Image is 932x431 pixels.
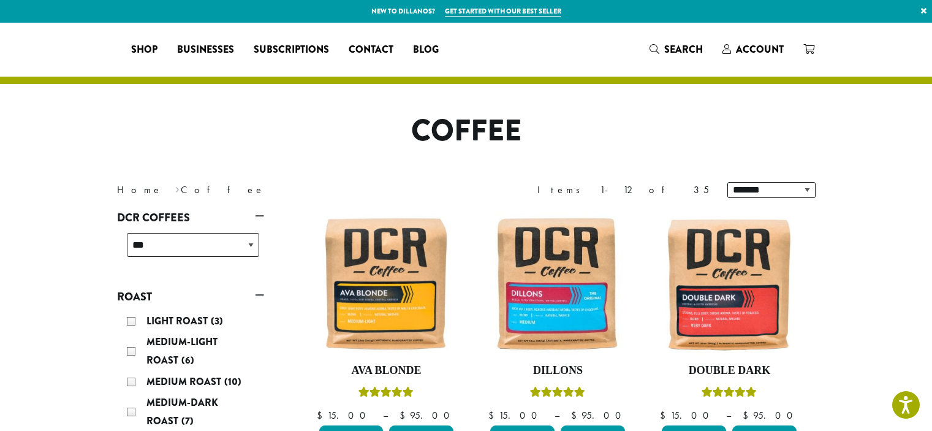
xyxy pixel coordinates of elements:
span: Contact [349,42,393,58]
a: Search [640,39,713,59]
img: Dillons-12oz-300x300.jpg [487,213,628,354]
a: Get started with our best seller [445,6,561,17]
nav: Breadcrumb [117,183,448,197]
span: › [175,178,180,197]
a: Shop [121,40,167,59]
span: $ [488,409,499,422]
span: (10) [224,375,241,389]
img: Ava-Blonde-12oz-1-300x300.jpg [316,213,457,354]
span: $ [660,409,670,422]
h4: Ava Blonde [316,364,457,378]
bdi: 95.00 [743,409,798,422]
h4: Double Dark [659,364,800,378]
span: Medium Roast [146,375,224,389]
bdi: 95.00 [400,409,455,422]
bdi: 15.00 [488,409,543,422]
span: $ [400,409,410,422]
span: (7) [181,414,194,428]
bdi: 15.00 [660,409,714,422]
bdi: 15.00 [317,409,371,422]
span: Medium-Dark Roast [146,395,218,428]
bdi: 95.00 [571,409,627,422]
span: Subscriptions [254,42,329,58]
span: (6) [181,353,194,367]
span: $ [571,409,582,422]
a: Double DarkRated 4.50 out of 5 [659,213,800,421]
div: Rated 5.00 out of 5 [530,385,585,403]
span: $ [743,409,753,422]
h4: Dillons [487,364,628,378]
a: DillonsRated 5.00 out of 5 [487,213,628,421]
span: Light Roast [146,314,211,328]
span: – [726,409,731,422]
span: Blog [413,42,439,58]
div: Rated 4.50 out of 5 [702,385,757,403]
span: Medium-Light Roast [146,335,218,367]
div: Items 1-12 of 35 [537,183,709,197]
span: Shop [131,42,157,58]
h1: Coffee [108,113,825,149]
span: $ [317,409,327,422]
a: Ava BlondeRated 5.00 out of 5 [316,213,457,421]
div: Rated 5.00 out of 5 [358,385,414,403]
span: Search [664,42,703,56]
a: Home [117,183,162,196]
a: DCR Coffees [117,207,264,228]
span: Account [736,42,784,56]
span: – [383,409,388,422]
a: Roast [117,286,264,307]
div: DCR Coffees [117,228,264,272]
span: Businesses [177,42,234,58]
span: – [555,409,559,422]
img: Double-Dark-12oz-300x300.jpg [659,213,800,354]
span: (3) [211,314,223,328]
